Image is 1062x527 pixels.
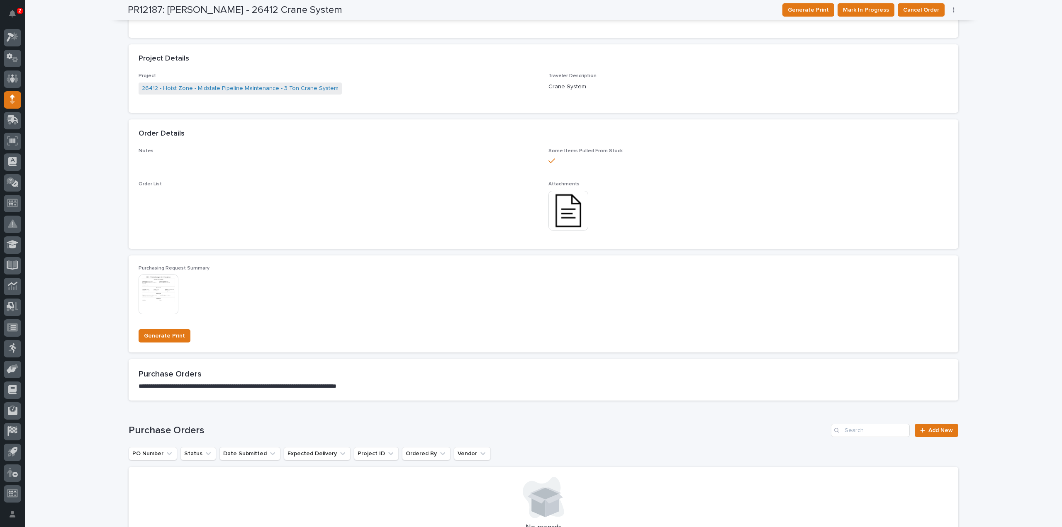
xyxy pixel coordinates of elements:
[788,5,829,15] span: Generate Print
[903,5,939,15] span: Cancel Order
[898,3,945,17] button: Cancel Order
[915,424,958,437] a: Add New
[4,5,21,22] button: Notifications
[548,83,948,91] p: Crane System
[139,266,209,271] span: Purchasing Request Summary
[548,148,623,153] span: Some Items Pulled From Stock
[180,447,216,460] button: Status
[219,447,280,460] button: Date Submitted
[144,331,185,341] span: Generate Print
[129,447,177,460] button: PO Number
[454,447,491,460] button: Vendor
[831,424,910,437] input: Search
[129,425,828,437] h1: Purchase Orders
[782,3,834,17] button: Generate Print
[548,73,597,78] span: Traveler Description
[139,182,162,187] span: Order List
[128,4,342,16] h2: PR12187: [PERSON_NAME] - 26412 Crane System
[139,148,153,153] span: Notes
[928,427,953,433] span: Add New
[843,5,889,15] span: Mark In Progress
[139,54,189,63] h2: Project Details
[402,447,451,460] button: Ordered By
[139,369,948,379] h2: Purchase Orders
[139,129,185,138] h2: Order Details
[838,3,894,17] button: Mark In Progress
[142,84,339,93] a: 26412 - Hoist Zone - Midstate Pipeline Maintenance - 3 Ton Crane System
[548,182,580,187] span: Attachments
[139,73,156,78] span: Project
[18,8,21,14] p: 2
[284,447,351,460] button: Expected Delivery
[354,447,399,460] button: Project ID
[139,329,190,342] button: Generate Print
[10,10,21,23] div: Notifications2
